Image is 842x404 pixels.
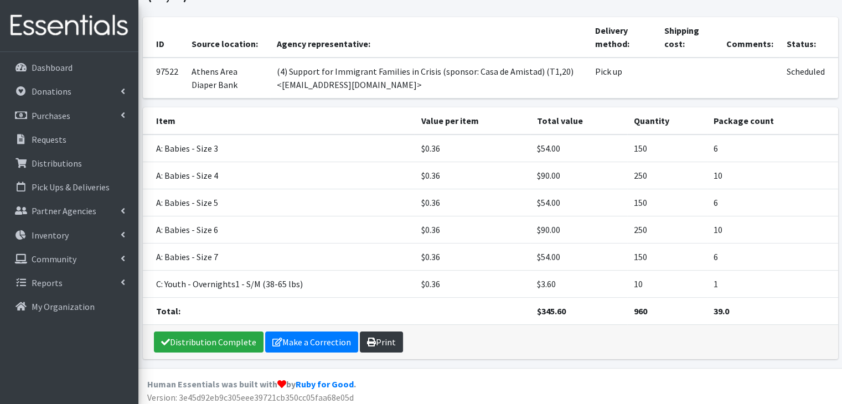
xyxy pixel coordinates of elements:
[4,7,134,44] img: HumanEssentials
[270,58,588,99] td: (4) Support for Immigrant Families in Crisis (sponsor: Casa de Amistad) (T1,20) <[EMAIL_ADDRESS][...
[415,162,530,189] td: $0.36
[415,134,530,162] td: $0.36
[143,134,415,162] td: A: Babies - Size 3
[154,332,264,353] a: Distribution Complete
[627,270,707,297] td: 10
[32,86,71,97] p: Donations
[32,301,95,312] p: My Organization
[32,205,96,216] p: Partner Agencies
[32,110,70,121] p: Purchases
[627,134,707,162] td: 150
[143,58,185,99] td: 97522
[4,248,134,270] a: Community
[185,17,270,58] th: Source location:
[530,243,627,270] td: $54.00
[143,17,185,58] th: ID
[143,107,415,134] th: Item
[588,58,658,99] td: Pick up
[156,305,180,317] strong: Total:
[32,277,63,288] p: Reports
[143,270,415,297] td: C: Youth - Overnights1 - S/M (38-65 lbs)
[32,230,69,241] p: Inventory
[270,17,588,58] th: Agency representative:
[143,216,415,243] td: A: Babies - Size 6
[147,392,354,403] span: Version: 3e45d92eb9c305eee39721cb350cc05faa68e05d
[530,134,627,162] td: $54.00
[530,107,627,134] th: Total value
[707,189,838,216] td: 6
[185,58,270,99] td: Athens Area Diaper Bank
[415,107,530,134] th: Value per item
[707,134,838,162] td: 6
[707,216,838,243] td: 10
[415,216,530,243] td: $0.36
[719,17,779,58] th: Comments:
[143,189,415,216] td: A: Babies - Size 5
[415,270,530,297] td: $0.36
[4,200,134,222] a: Partner Agencies
[32,253,76,265] p: Community
[415,243,530,270] td: $0.36
[627,189,707,216] td: 150
[4,272,134,294] a: Reports
[4,296,134,318] a: My Organization
[530,270,627,297] td: $3.60
[779,58,838,99] td: Scheduled
[707,162,838,189] td: 10
[627,243,707,270] td: 150
[296,379,354,390] a: Ruby for Good
[143,162,415,189] td: A: Babies - Size 4
[588,17,658,58] th: Delivery method:
[707,270,838,297] td: 1
[530,189,627,216] td: $54.00
[627,162,707,189] td: 250
[634,305,647,317] strong: 960
[32,158,82,169] p: Distributions
[32,182,110,193] p: Pick Ups & Deliveries
[4,128,134,151] a: Requests
[147,379,356,390] strong: Human Essentials was built with by .
[714,305,729,317] strong: 39.0
[4,56,134,79] a: Dashboard
[4,176,134,198] a: Pick Ups & Deliveries
[32,134,66,145] p: Requests
[32,62,73,73] p: Dashboard
[707,107,838,134] th: Package count
[530,216,627,243] td: $90.00
[627,216,707,243] td: 250
[265,332,358,353] a: Make a Correction
[4,80,134,102] a: Donations
[4,152,134,174] a: Distributions
[415,189,530,216] td: $0.36
[360,332,403,353] a: Print
[627,107,707,134] th: Quantity
[537,305,566,317] strong: $345.60
[4,105,134,127] a: Purchases
[530,162,627,189] td: $90.00
[658,17,720,58] th: Shipping cost:
[4,224,134,246] a: Inventory
[707,243,838,270] td: 6
[143,243,415,270] td: A: Babies - Size 7
[779,17,838,58] th: Status:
